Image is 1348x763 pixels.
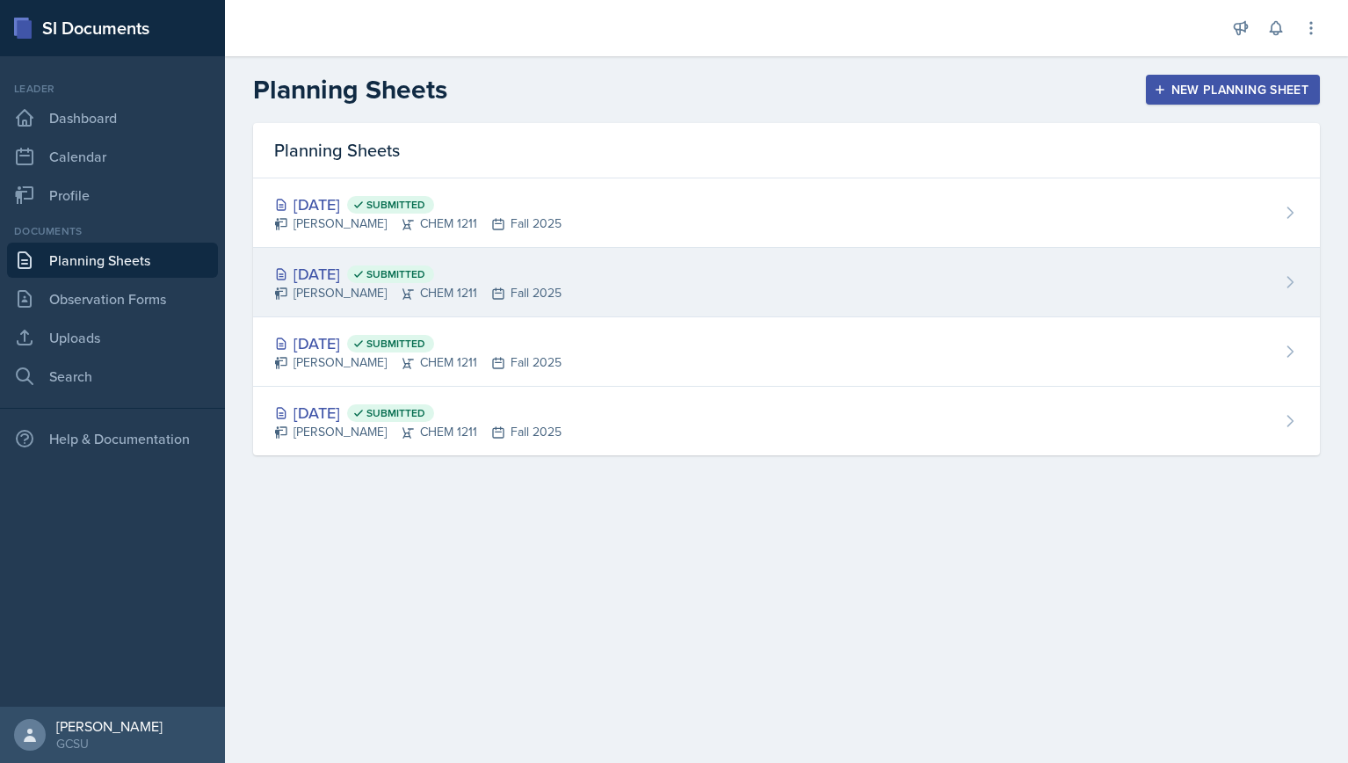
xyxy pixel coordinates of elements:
[7,320,218,355] a: Uploads
[253,248,1320,317] a: [DATE] Submitted [PERSON_NAME]CHEM 1211Fall 2025
[7,178,218,213] a: Profile
[7,359,218,394] a: Search
[7,139,218,174] a: Calendar
[274,401,562,425] div: [DATE]
[274,214,562,233] div: [PERSON_NAME] CHEM 1211 Fall 2025
[7,223,218,239] div: Documents
[253,178,1320,248] a: [DATE] Submitted [PERSON_NAME]CHEM 1211Fall 2025
[56,735,163,752] div: GCSU
[253,317,1320,387] a: [DATE] Submitted [PERSON_NAME]CHEM 1211Fall 2025
[366,267,425,281] span: Submitted
[7,421,218,456] div: Help & Documentation
[274,284,562,302] div: [PERSON_NAME] CHEM 1211 Fall 2025
[7,281,218,316] a: Observation Forms
[7,243,218,278] a: Planning Sheets
[56,717,163,735] div: [PERSON_NAME]
[1146,75,1320,105] button: New Planning Sheet
[274,423,562,441] div: [PERSON_NAME] CHEM 1211 Fall 2025
[274,331,562,355] div: [DATE]
[253,387,1320,455] a: [DATE] Submitted [PERSON_NAME]CHEM 1211Fall 2025
[274,262,562,286] div: [DATE]
[1157,83,1308,97] div: New Planning Sheet
[366,337,425,351] span: Submitted
[253,123,1320,178] div: Planning Sheets
[366,198,425,212] span: Submitted
[253,74,447,105] h2: Planning Sheets
[7,81,218,97] div: Leader
[274,193,562,216] div: [DATE]
[366,406,425,420] span: Submitted
[274,353,562,372] div: [PERSON_NAME] CHEM 1211 Fall 2025
[7,100,218,135] a: Dashboard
